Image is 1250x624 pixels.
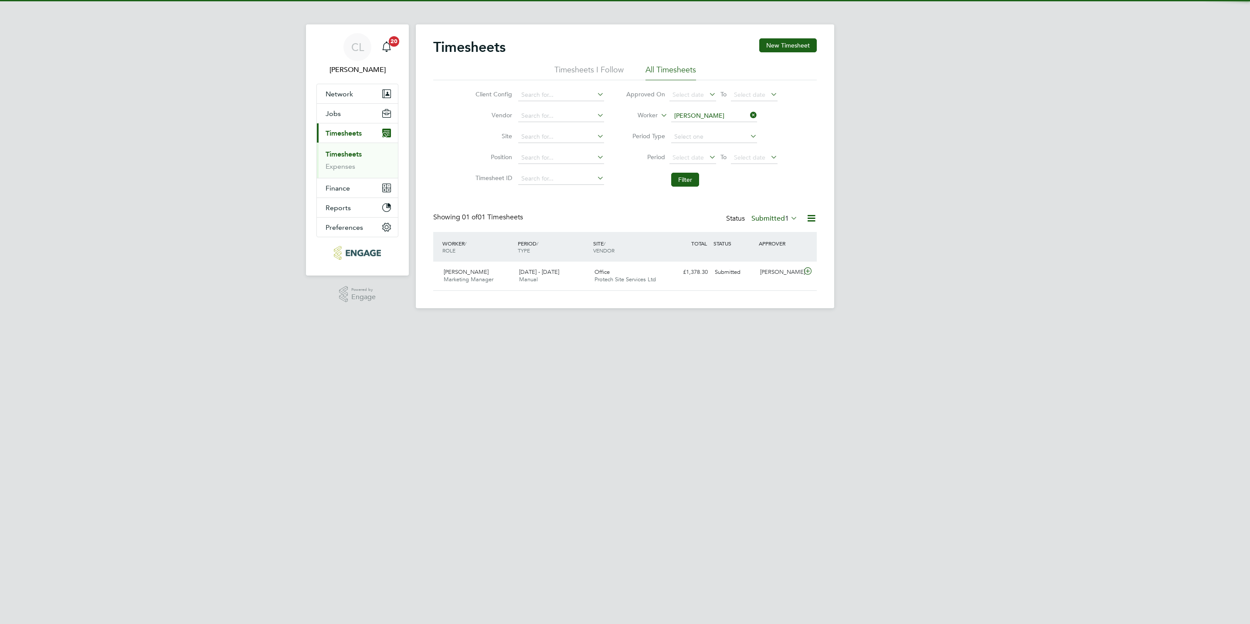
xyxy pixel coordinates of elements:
label: Site [473,132,512,140]
li: All Timesheets [645,65,696,80]
a: 20 [378,33,395,61]
span: Reports [326,204,351,212]
a: Go to home page [316,246,398,260]
button: Preferences [317,218,398,237]
span: Protech Site Services Ltd [594,276,656,283]
div: Submitted [711,265,757,280]
button: Reports [317,198,398,217]
label: Period Type [626,132,665,140]
span: To [718,151,729,163]
span: / [604,240,605,247]
div: PERIOD [516,235,591,258]
input: Search for... [518,152,604,164]
span: 20 [389,36,399,47]
label: Vendor [473,111,512,119]
input: Search for... [518,131,604,143]
span: Powered by [351,286,376,293]
label: Submitted [751,214,798,223]
input: Search for... [518,173,604,185]
span: Select date [734,91,765,99]
div: Showing [433,213,525,222]
img: protechltd-logo-retina.png [334,246,380,260]
label: Worker [618,111,658,120]
a: Timesheets [326,150,362,158]
span: Chloe Lyons [316,65,398,75]
span: TYPE [518,247,530,254]
div: £1,378.30 [666,265,711,280]
span: Finance [326,184,350,192]
input: Search for... [518,110,604,122]
span: CL [351,41,364,53]
input: Search for... [671,110,757,122]
span: 01 Timesheets [462,213,523,222]
span: 1 [785,214,789,223]
label: Position [473,153,512,161]
span: Timesheets [326,129,362,137]
span: To [718,89,729,100]
input: Select one [671,131,757,143]
div: Status [726,213,799,225]
button: Timesheets [317,123,398,143]
span: [PERSON_NAME] [444,268,489,276]
span: VENDOR [593,247,615,254]
span: Marketing Manager [444,276,493,283]
input: Search for... [518,89,604,101]
label: Timesheet ID [473,174,512,182]
label: Client Config [473,90,512,98]
span: / [465,240,466,247]
div: Timesheets [317,143,398,178]
span: Select date [734,153,765,161]
a: Expenses [326,162,355,170]
span: / [537,240,538,247]
span: ROLE [442,247,455,254]
span: [DATE] - [DATE] [519,268,559,276]
div: SITE [591,235,666,258]
span: Jobs [326,109,341,118]
span: Select date [673,153,704,161]
label: Period [626,153,665,161]
button: Filter [671,173,699,187]
span: Select date [673,91,704,99]
a: Powered byEngage [339,286,376,303]
nav: Main navigation [306,24,409,276]
a: CL[PERSON_NAME] [316,33,398,75]
button: New Timesheet [759,38,817,52]
li: Timesheets I Follow [554,65,624,80]
div: STATUS [711,235,757,251]
span: 01 of [462,213,478,222]
span: Engage [351,293,376,301]
div: [PERSON_NAME] [757,265,802,280]
div: APPROVER [757,235,802,251]
span: Office [594,268,610,276]
h2: Timesheets [433,38,506,56]
span: TOTAL [691,240,707,247]
span: Manual [519,276,538,283]
div: WORKER [440,235,516,258]
span: Network [326,90,353,98]
button: Network [317,84,398,103]
button: Finance [317,178,398,198]
span: Preferences [326,223,363,232]
button: Jobs [317,104,398,123]
label: Approved On [626,90,665,98]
